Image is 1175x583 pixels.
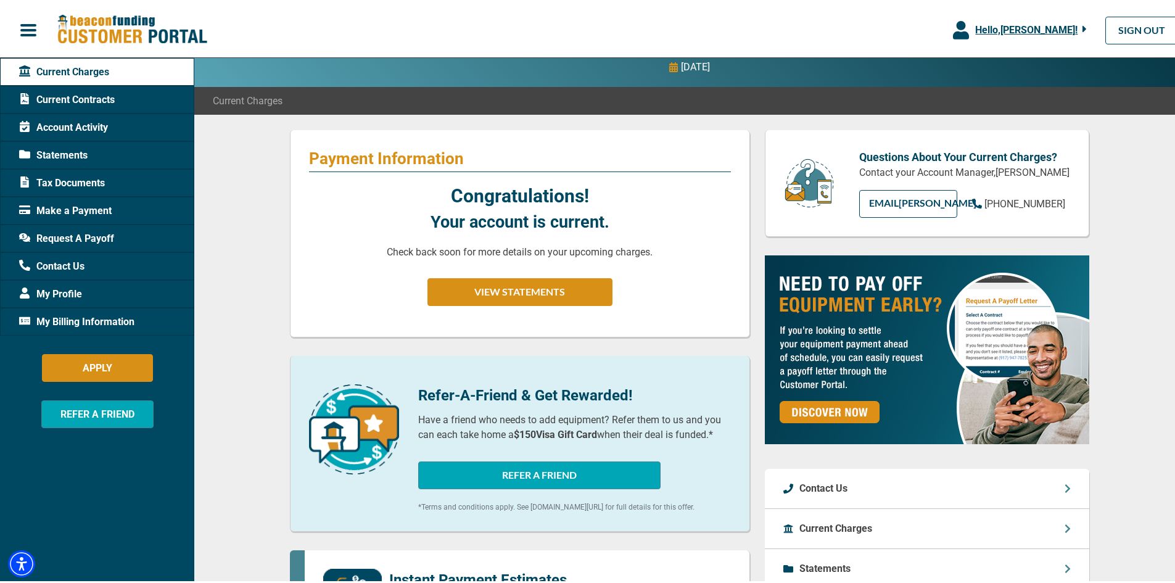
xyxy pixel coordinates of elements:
p: Refer-A-Friend & Get Rewarded! [418,382,731,404]
button: APPLY [42,352,153,379]
span: Tax Documents [19,173,105,188]
span: Current Charges [19,62,109,77]
img: Beacon Funding Customer Portal Logo [57,12,207,43]
a: [PHONE_NUMBER] [972,194,1065,209]
div: Accessibility Menu [8,548,35,575]
span: Statements [19,146,88,160]
p: Your account is current. [431,207,609,233]
button: VIEW STATEMENTS [427,276,612,304]
img: customer-service.png [781,155,837,207]
img: refer-a-friend-icon.png [309,382,399,472]
span: Account Activity [19,118,108,133]
p: Current Charges [799,519,872,534]
p: Payment Information [309,146,731,166]
a: EMAIL[PERSON_NAME] [859,188,957,215]
span: Request A Payoff [19,229,114,244]
p: Contact Us [799,479,847,494]
p: *Terms and conditions apply. See [DOMAIN_NAME][URL] for full details for this offer. [418,499,731,510]
span: My Profile [19,284,82,299]
img: payoff-ad-px.jpg [765,253,1089,442]
span: Make a Payment [19,201,112,216]
span: [PHONE_NUMBER] [984,196,1065,207]
p: Statements [799,559,851,574]
button: REFER A FRIEND [418,459,661,487]
span: Current Contracts [19,90,115,105]
p: Congratulations! [451,180,589,207]
span: Contact Us [19,257,85,271]
p: Check back soon for more details on your upcoming charges. [387,242,653,257]
span: My Billing Information [19,312,134,327]
button: REFER A FRIEND [41,398,154,426]
b: $150 Visa Gift Card [514,426,597,438]
span: Hello, [PERSON_NAME] ! [975,22,1078,33]
p: Contact your Account Manager, [PERSON_NAME] [859,163,1070,178]
p: [DATE] [681,57,710,72]
p: Have a friend who needs to add equipment? Refer them to us and you can each take home a when thei... [418,410,731,440]
span: Current Charges [213,91,282,106]
p: Questions About Your Current Charges? [859,146,1070,163]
